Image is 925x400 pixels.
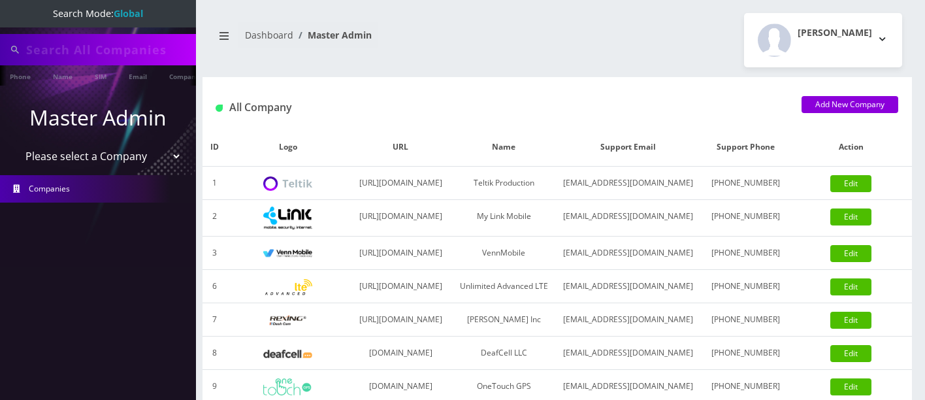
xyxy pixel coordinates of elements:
img: OneTouch GPS [263,378,312,395]
td: [EMAIL_ADDRESS][DOMAIN_NAME] [555,200,701,237]
td: [PHONE_NUMBER] [701,237,790,270]
th: Logo [227,128,349,167]
td: [PHONE_NUMBER] [701,167,790,200]
img: DeafCell LLC [263,350,312,358]
img: Rexing Inc [263,314,312,327]
td: [EMAIL_ADDRESS][DOMAIN_NAME] [555,303,701,337]
h2: [PERSON_NAME] [798,27,872,39]
a: Edit [830,378,871,395]
a: Email [122,65,154,86]
a: Edit [830,345,871,362]
a: Name [46,65,79,86]
a: Phone [3,65,37,86]
a: Company [163,65,206,86]
a: Edit [830,278,871,295]
a: Edit [830,208,871,225]
li: Master Admin [293,28,372,42]
h1: All Company [216,101,782,114]
a: Edit [830,312,871,329]
td: [URL][DOMAIN_NAME] [349,200,453,237]
strong: Global [114,7,143,20]
td: DeafCell LLC [453,337,555,370]
img: Teltik Production [263,176,312,192]
th: URL [349,128,453,167]
td: [URL][DOMAIN_NAME] [349,237,453,270]
span: Search Mode: [53,7,143,20]
td: 6 [203,270,227,303]
td: [PHONE_NUMBER] [701,337,790,370]
td: 2 [203,200,227,237]
td: 8 [203,337,227,370]
img: All Company [216,105,223,112]
td: [URL][DOMAIN_NAME] [349,167,453,200]
td: VennMobile [453,237,555,270]
input: Search All Companies [26,37,193,62]
th: Support Email [555,128,701,167]
td: My Link Mobile [453,200,555,237]
th: Support Phone [701,128,790,167]
img: VennMobile [263,249,312,258]
td: [DOMAIN_NAME] [349,337,453,370]
td: [EMAIL_ADDRESS][DOMAIN_NAME] [555,270,701,303]
nav: breadcrumb [212,22,547,59]
td: 3 [203,237,227,270]
td: 1 [203,167,227,200]
a: Edit [830,245,871,262]
span: Companies [29,183,70,194]
td: [EMAIL_ADDRESS][DOMAIN_NAME] [555,337,701,370]
td: [EMAIL_ADDRESS][DOMAIN_NAME] [555,167,701,200]
td: [PHONE_NUMBER] [701,303,790,337]
td: [PHONE_NUMBER] [701,270,790,303]
th: Action [790,128,912,167]
td: [URL][DOMAIN_NAME] [349,303,453,337]
td: Unlimited Advanced LTE [453,270,555,303]
a: SIM [88,65,113,86]
img: Unlimited Advanced LTE [263,279,312,295]
a: Edit [830,175,871,192]
td: Teltik Production [453,167,555,200]
a: Dashboard [245,29,293,41]
td: [PERSON_NAME] Inc [453,303,555,337]
button: [PERSON_NAME] [744,13,902,67]
td: [EMAIL_ADDRESS][DOMAIN_NAME] [555,237,701,270]
th: Name [453,128,555,167]
td: [URL][DOMAIN_NAME] [349,270,453,303]
td: [PHONE_NUMBER] [701,200,790,237]
th: ID [203,128,227,167]
td: 7 [203,303,227,337]
img: My Link Mobile [263,207,312,229]
a: Add New Company [802,96,898,113]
